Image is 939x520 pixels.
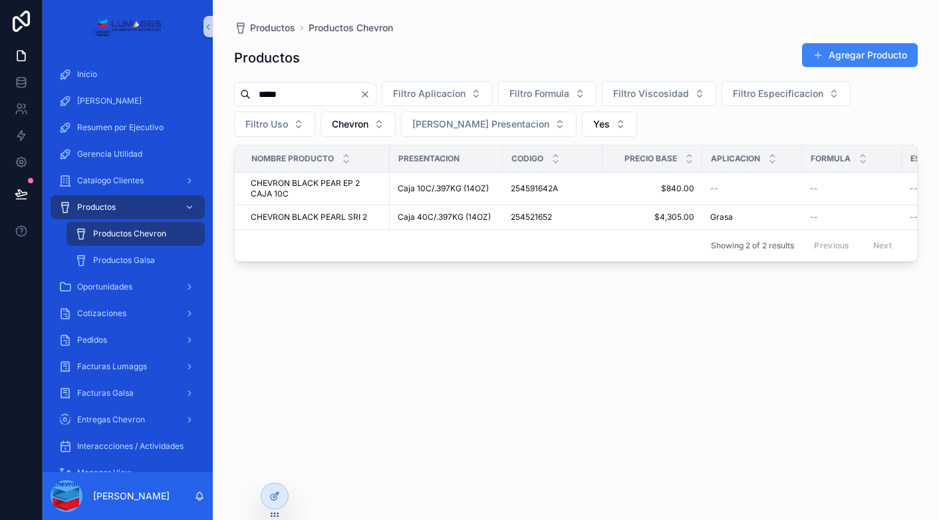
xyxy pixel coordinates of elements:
a: [PERSON_NAME] [51,89,205,113]
span: Grasa [710,212,733,222]
span: Productos [77,202,116,213]
span: Interaccciones / Actividades [77,441,184,452]
span: -- [810,212,818,222]
a: Productos [234,21,295,35]
span: Filtro Viscosidad [613,87,689,100]
a: Caja 40C/.397KG (14OZ) [398,212,495,222]
a: Productos Galsa [67,248,205,272]
span: Facturas Lumaggs [77,361,147,372]
span: Gerencia Utilidad [77,149,142,159]
span: Filtro Aplicacion [393,87,466,100]
span: Productos Chevron [93,228,166,239]
span: Showing 2 of 2 results [711,240,794,251]
span: -- [810,183,818,194]
span: -- [910,212,918,222]
button: Select Button [602,81,716,106]
a: Manager View [51,461,205,485]
span: Productos Galsa [93,255,155,266]
span: [PERSON_NAME] Presentacion [412,118,549,131]
button: Clear [360,89,376,100]
button: Select Button [401,112,577,137]
a: Caja 10C/.397KG (14OZ) [398,183,495,194]
a: 254591642A [511,183,595,194]
a: Productos Chevron [67,222,205,246]
a: $4,305.00 [610,212,694,222]
p: [PERSON_NAME] [93,489,170,503]
div: scrollable content [43,53,213,472]
span: Yes [593,118,610,131]
button: Agregar Producto [802,43,918,67]
a: Facturas Lumaggs [51,355,205,379]
span: Inicio [77,69,97,80]
span: Nombre Producto [251,153,334,164]
span: Caja 40C/.397KG (14OZ) [398,212,491,222]
span: Chevron [332,118,368,131]
span: Oportunidades [77,282,132,292]
a: Cotizaciones [51,302,205,325]
a: Interaccciones / Actividades [51,434,205,458]
a: -- [810,212,894,222]
a: Productos [51,195,205,219]
span: 254591642A [511,183,558,194]
button: Select Button [382,81,493,106]
span: Precio Base [624,153,677,164]
a: CHEVRON BLACK PEARL SRI 2 [251,212,382,222]
span: Codigo [511,153,543,164]
button: Select Button [498,81,597,106]
a: -- [810,183,894,194]
span: [PERSON_NAME] [77,96,142,106]
span: Cotizaciones [77,308,126,319]
span: Filtro Uso [245,118,288,131]
a: Resumen por Ejecutivo [51,116,205,139]
a: $840.00 [610,183,694,194]
a: -- [710,183,794,194]
a: Inicio [51,62,205,86]
a: Oportunidades [51,275,205,299]
span: Pedidos [77,335,107,345]
span: CHEVRON BLACK PEARL SRI 2 [251,212,367,222]
span: Productos [250,21,295,35]
img: App logo [94,16,161,37]
span: Filtro Formula [509,87,569,100]
span: Aplicacion [711,153,760,164]
span: -- [710,183,718,194]
button: Select Button [234,112,315,137]
a: Facturas Galsa [51,381,205,405]
span: Facturas Galsa [77,388,134,398]
a: Catalogo Clientes [51,169,205,193]
span: Caja 10C/.397KG (14OZ) [398,183,489,194]
span: 254521652 [511,212,552,222]
span: Manager View [77,468,132,478]
a: Pedidos [51,328,205,352]
span: Entregas Chevron [77,414,145,425]
button: Select Button [582,112,637,137]
button: Select Button [321,112,396,137]
h1: Productos [234,48,300,67]
a: Productos Chevron [309,21,393,35]
a: Grasa [710,212,794,222]
a: 254521652 [511,212,595,222]
a: Entregas Chevron [51,408,205,432]
button: Select Button [722,81,851,106]
span: Presentacion [398,153,460,164]
span: Catalogo Clientes [77,175,144,186]
a: CHEVRON BLACK PEAR EP 2 CAJA 10C [251,178,382,199]
a: Gerencia Utilidad [51,142,205,166]
span: Resumen por Ejecutivo [77,122,164,133]
span: Filtro Especificacion [733,87,823,100]
span: -- [910,183,918,194]
span: Formula [811,153,851,164]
